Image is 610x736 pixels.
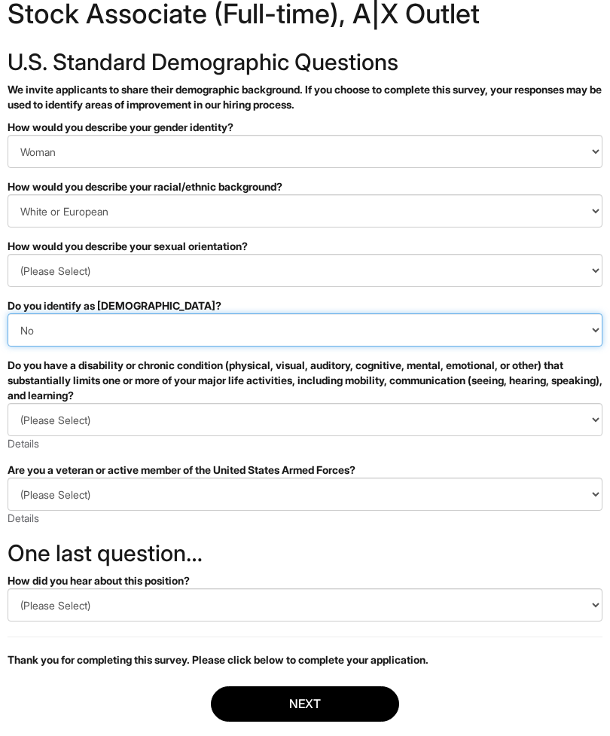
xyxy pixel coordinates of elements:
div: Are you a veteran or active member of the United States Armed Forces? [8,463,602,478]
select: Are you a veteran or active member of the United States Armed Forces? [8,478,602,511]
p: We invite applicants to share their demographic background. If you choose to complete this survey... [8,82,602,112]
div: Do you have a disability or chronic condition (physical, visual, auditory, cognitive, mental, emo... [8,358,602,403]
div: How did you hear about this position? [8,573,602,588]
select: How would you describe your sexual orientation? [8,254,602,287]
div: How would you describe your sexual orientation? [8,239,602,254]
button: Next [211,686,399,722]
h2: One last question… [8,541,602,566]
select: Do you have a disability or chronic condition (physical, visual, auditory, cognitive, mental, emo... [8,403,602,436]
a: Details [8,512,39,524]
select: How would you describe your gender identity? [8,135,602,168]
div: Do you identify as [DEMOGRAPHIC_DATA]? [8,298,602,313]
select: How did you hear about this position? [8,588,602,621]
h2: U.S. Standard Demographic Questions [8,50,602,75]
select: Do you identify as transgender? [8,313,602,347]
div: How would you describe your gender identity? [8,120,602,135]
select: How would you describe your racial/ethnic background? [8,194,602,228]
p: Thank you for completing this survey. Please click below to complete your application. [8,652,602,667]
a: Details [8,437,39,450]
div: How would you describe your racial/ethnic background? [8,179,602,194]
